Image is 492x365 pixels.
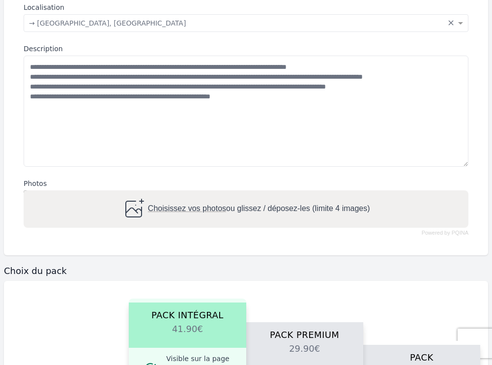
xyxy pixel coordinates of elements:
h1: Pack Premium [262,322,347,342]
h1: Pack Intégral [145,303,230,322]
label: Photos [24,179,468,188]
h3: Choix du pack [4,265,488,277]
span: Choisissez vos photos [148,205,226,213]
a: Powered by PQINA [422,231,468,235]
h2: 41.90€ [145,322,230,348]
span: Clear all [447,18,456,28]
label: Localisation [24,2,468,12]
div: ou glissez / déposez-les (limite 4 images) [122,197,370,221]
label: Description [24,44,468,54]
